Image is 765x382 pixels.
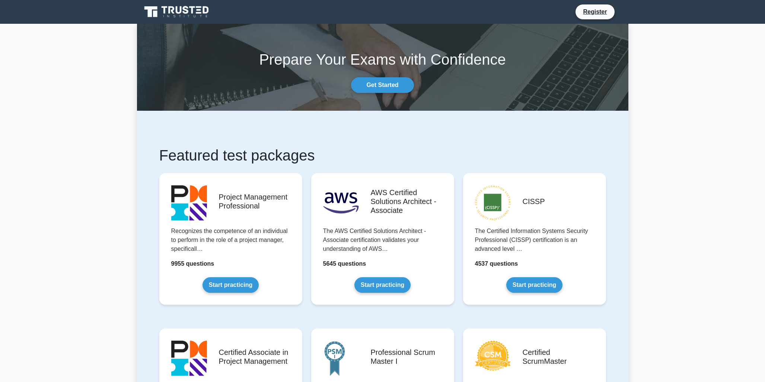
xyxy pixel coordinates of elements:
[506,277,562,293] a: Start practicing
[354,277,411,293] a: Start practicing
[351,77,414,93] a: Get Started
[159,146,606,164] h1: Featured test packages
[578,7,611,16] a: Register
[137,51,628,68] h1: Prepare Your Exams with Confidence
[203,277,259,293] a: Start practicing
